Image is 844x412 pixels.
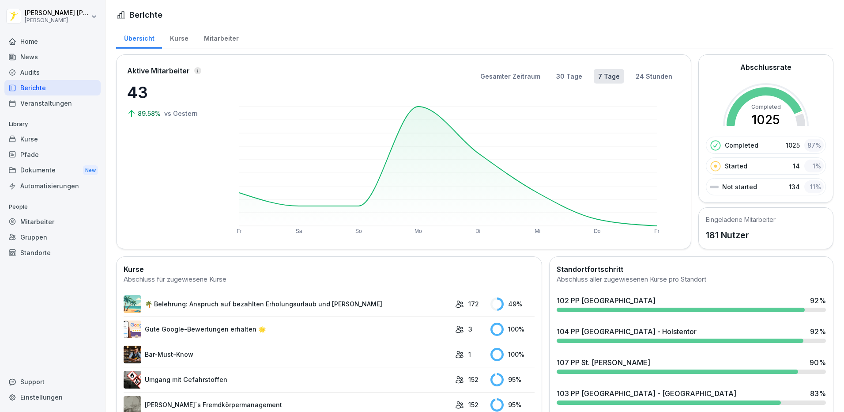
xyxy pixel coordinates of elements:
text: Mi [535,228,540,234]
p: Aktive Mitarbeiter [127,65,190,76]
a: Übersicht [116,26,162,49]
a: Mitarbeiter [196,26,246,49]
text: Fr [237,228,241,234]
p: 152 [468,400,479,409]
div: New [83,165,98,175]
a: Kurse [4,131,101,147]
div: 92 % [810,326,826,337]
button: Gesamter Zeitraum [476,69,545,84]
div: 95 % [490,373,535,386]
text: Do [594,228,601,234]
p: 1025 [786,141,800,150]
div: 100 % [490,323,535,336]
div: Support [4,374,101,389]
a: Standorte [4,245,101,260]
a: DokumenteNew [4,162,101,179]
div: 103 PP [GEOGRAPHIC_DATA] - [GEOGRAPHIC_DATA] [557,388,736,399]
a: 102 PP [GEOGRAPHIC_DATA]92% [553,292,829,316]
text: Di [475,228,480,234]
div: Abschluss für zugewiesene Kurse [124,275,535,285]
div: Dokumente [4,162,101,179]
text: Mo [414,228,422,234]
p: 134 [789,182,800,191]
p: 14 [793,161,800,171]
a: 103 PP [GEOGRAPHIC_DATA] - [GEOGRAPHIC_DATA]83% [553,385,829,408]
h2: Standortfortschritt [557,264,826,275]
text: So [355,228,362,234]
a: Berichte [4,80,101,95]
p: Started [725,161,747,171]
a: Audits [4,65,101,80]
a: Mitarbeiter [4,214,101,229]
p: 1 [468,350,471,359]
div: 100 % [490,348,535,361]
div: 49 % [490,298,535,311]
a: Pfade [4,147,101,162]
a: Automatisierungen [4,178,101,194]
a: Gruppen [4,229,101,245]
a: Veranstaltungen [4,95,101,111]
a: News [4,49,101,65]
div: 87 % [804,139,824,152]
a: Umgang mit Gefahrstoffen [124,371,451,389]
a: Home [4,34,101,49]
a: 🌴 Belehrung: Anspruch auf bezahlten Erholungsurlaub und [PERSON_NAME] [124,295,451,313]
a: Kurse [162,26,196,49]
a: 104 PP [GEOGRAPHIC_DATA] - Holstentor92% [553,323,829,347]
div: 102 PP [GEOGRAPHIC_DATA] [557,295,656,306]
p: [PERSON_NAME] [25,17,89,23]
a: 107 PP St. [PERSON_NAME]90% [553,354,829,378]
button: 7 Tage [594,69,624,84]
p: Not started [722,182,757,191]
img: ro33qf0i8ndaw7nkfv0stvse.png [124,371,141,389]
div: 95 % [490,398,535,412]
img: s9mc00x6ussfrb3lxoajtb4r.png [124,295,141,313]
p: 89.58% [138,109,162,118]
p: vs Gestern [164,109,198,118]
text: Fr [654,228,659,234]
button: 30 Tage [552,69,587,84]
div: 11 % [804,180,824,193]
p: People [4,200,101,214]
div: 1 % [804,160,824,172]
a: Bar-Must-Know [124,346,451,363]
p: [PERSON_NAME] [PERSON_NAME] [25,9,89,17]
img: avw4yih0pjczq94wjribdn74.png [124,346,141,363]
a: Gute Google-Bewertungen erhalten 🌟 [124,320,451,338]
div: 83 % [810,388,826,399]
h2: Kurse [124,264,535,275]
div: 92 % [810,295,826,306]
a: Einstellungen [4,389,101,405]
h1: Berichte [129,9,162,21]
div: 90 % [810,357,826,368]
div: 104 PP [GEOGRAPHIC_DATA] - Holstentor [557,326,697,337]
div: Abschluss aller zugewiesenen Kurse pro Standort [557,275,826,285]
p: 3 [468,324,472,334]
button: 24 Stunden [631,69,677,84]
p: 43 [127,80,215,104]
h5: Eingeladene Mitarbeiter [706,215,776,224]
p: Completed [725,141,758,150]
p: 172 [468,299,479,309]
img: iwscqm9zjbdjlq9atufjsuwv.png [124,320,141,338]
div: 107 PP St. [PERSON_NAME] [557,357,650,368]
p: 152 [468,375,479,384]
p: 181 Nutzer [706,229,776,242]
text: Sa [296,228,302,234]
p: Library [4,117,101,131]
